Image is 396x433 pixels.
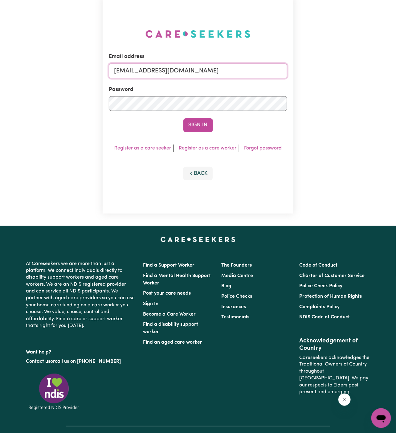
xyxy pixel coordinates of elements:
a: Blog [221,284,231,288]
iframe: Button to launch messaging window [371,408,391,428]
p: Want help? [26,346,136,356]
iframe: Close message [338,394,351,406]
a: Find a Support Worker [143,263,195,268]
label: Email address [109,53,145,61]
a: Police Checks [221,294,252,299]
p: Careseekers acknowledges the Traditional Owners of Country throughout [GEOGRAPHIC_DATA]. We pay o... [299,352,370,398]
a: Register as a care seeker [114,146,171,151]
a: call us on [PHONE_NUMBER] [55,359,121,364]
a: Media Centre [221,273,253,278]
label: Password [109,86,133,94]
button: Back [183,167,213,180]
input: Email address [109,63,287,78]
a: Find an aged care worker [143,340,202,345]
a: Code of Conduct [299,263,337,268]
a: Find a disability support worker [143,322,198,334]
a: The Founders [221,263,252,268]
a: Post your care needs [143,291,191,296]
p: or [26,356,136,368]
a: Register as a care worker [179,146,236,151]
a: Testimonials [221,315,249,320]
p: At Careseekers we are more than just a platform. We connect individuals directly to disability su... [26,258,136,332]
img: Registered NDIS provider [26,373,82,411]
button: Sign In [183,118,213,132]
a: Careseekers home page [161,237,235,242]
a: Become a Care Worker [143,312,196,317]
a: Forgot password [244,146,282,151]
a: Insurances [221,304,246,309]
a: NDIS Code of Conduct [299,315,350,320]
a: Charter of Customer Service [299,273,365,278]
a: Sign In [143,301,159,306]
a: Protection of Human Rights [299,294,362,299]
a: Complaints Policy [299,304,340,309]
a: Contact us [26,359,51,364]
span: Need any help? [4,4,37,9]
a: Find a Mental Health Support Worker [143,273,211,286]
h2: Acknowledgement of Country [299,337,370,352]
a: Police Check Policy [299,284,342,288]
